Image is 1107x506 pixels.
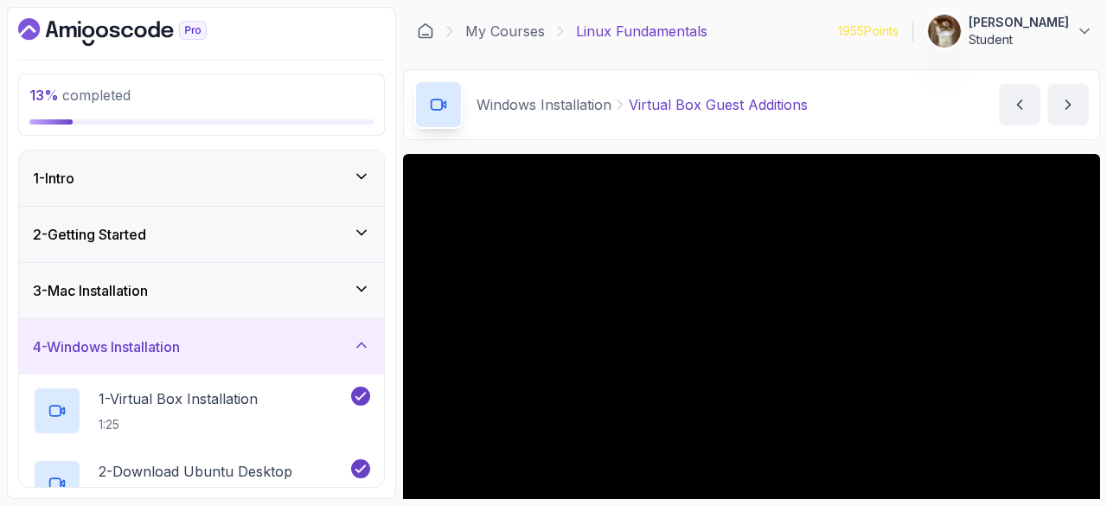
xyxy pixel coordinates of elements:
[927,14,1093,48] button: user profile image[PERSON_NAME]Student
[1047,84,1089,125] button: next content
[99,388,258,409] p: 1 - Virtual Box Installation
[99,461,292,482] p: 2 - Download Ubuntu Desktop
[99,416,258,433] p: 1:25
[19,151,384,206] button: 1-Intro
[477,94,611,115] p: Windows Installation
[33,280,148,301] h3: 3 - Mac Installation
[928,15,961,48] img: user profile image
[969,14,1069,31] p: [PERSON_NAME]
[33,168,74,189] h3: 1 - Intro
[29,86,59,104] span: 13 %
[18,18,246,46] a: Dashboard
[576,21,707,42] p: Linux Fundamentals
[33,336,180,357] h3: 4 - Windows Installation
[838,22,899,40] p: 1955 Points
[19,319,384,375] button: 4-Windows Installation
[29,86,131,104] span: completed
[417,22,434,40] a: Dashboard
[465,21,545,42] a: My Courses
[999,84,1040,125] button: previous content
[969,31,1069,48] p: Student
[19,263,384,318] button: 3-Mac Installation
[33,224,146,245] h3: 2 - Getting Started
[629,94,808,115] p: Virtual Box Guest Additions
[19,207,384,262] button: 2-Getting Started
[33,387,370,435] button: 1-Virtual Box Installation1:25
